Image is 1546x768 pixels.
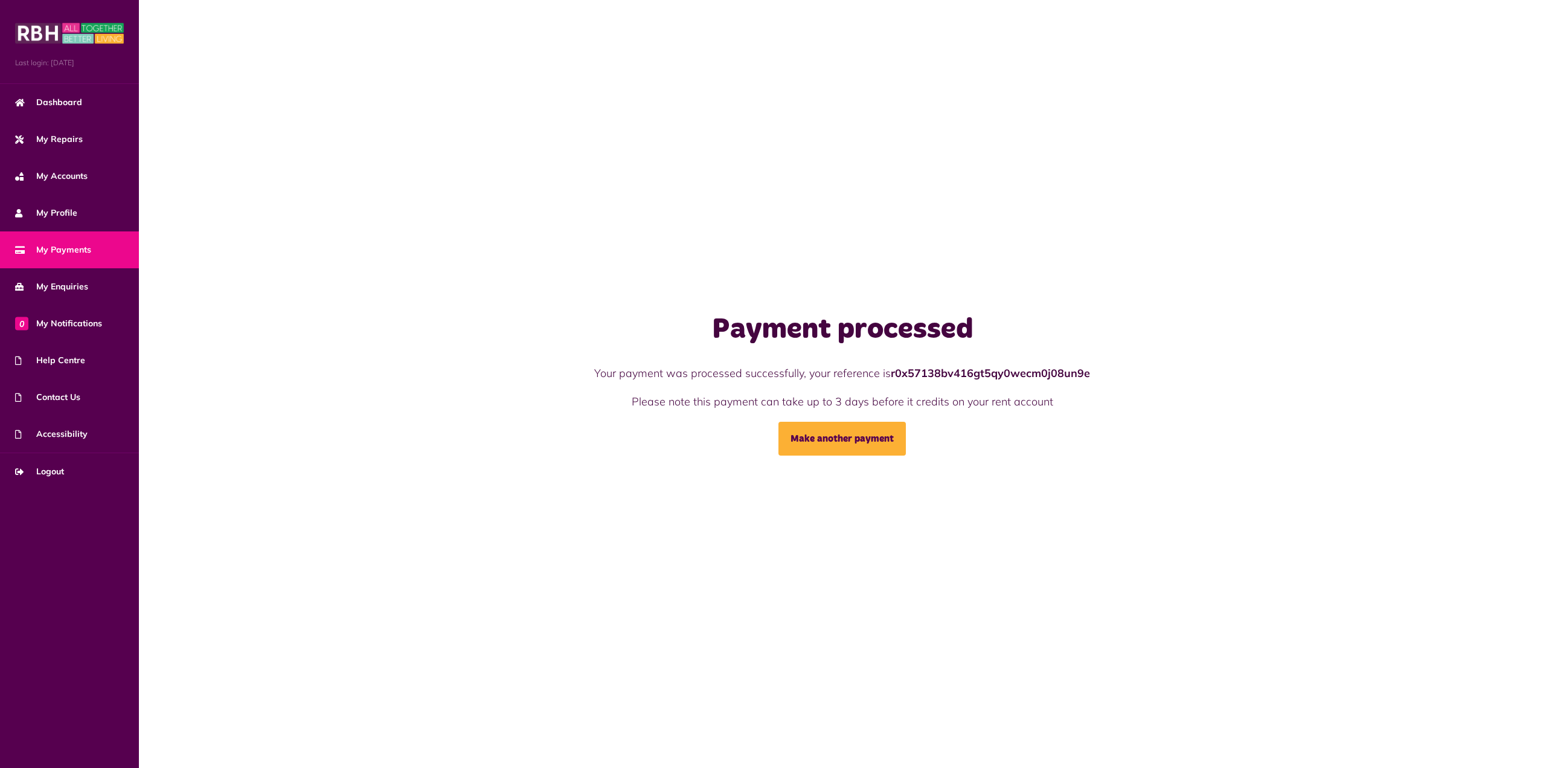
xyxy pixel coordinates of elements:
img: MyRBH [15,21,124,45]
strong: r0x57138bv416gt5qy0wecm0j08un9e [891,366,1090,380]
a: Make another payment [778,422,906,456]
span: 0 [15,317,28,330]
span: Logout [15,465,64,478]
span: Help Centre [15,354,85,367]
p: Your payment was processed successfully, your reference is [504,365,1181,381]
span: My Notifications [15,317,102,330]
span: Last login: [DATE] [15,57,124,68]
span: My Accounts [15,170,88,182]
span: My Enquiries [15,280,88,293]
span: My Profile [15,207,77,219]
span: Accessibility [15,428,88,440]
span: Contact Us [15,391,80,404]
h1: Payment processed [504,312,1181,347]
p: Please note this payment can take up to 3 days before it credits on your rent account [504,393,1181,410]
span: Dashboard [15,96,82,109]
span: My Repairs [15,133,83,146]
span: My Payments [15,244,91,256]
